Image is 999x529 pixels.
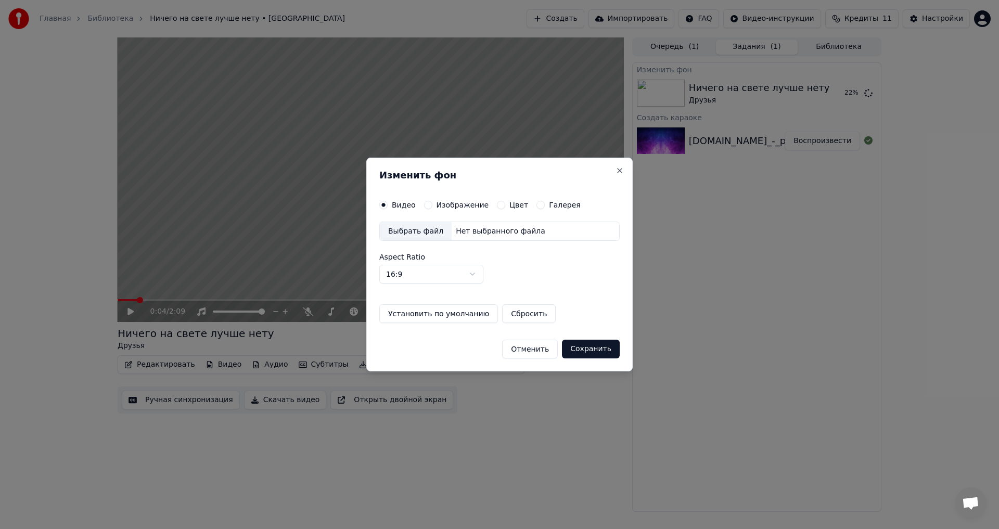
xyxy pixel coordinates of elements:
[452,226,549,237] div: Нет выбранного файла
[379,253,620,261] label: Aspect Ratio
[380,222,452,241] div: Выбрать файл
[502,304,556,323] button: Сбросить
[379,171,620,180] h2: Изменить фон
[392,201,416,209] label: Видео
[509,201,528,209] label: Цвет
[379,304,498,323] button: Установить по умолчанию
[549,201,581,209] label: Галерея
[562,340,620,358] button: Сохранить
[437,201,489,209] label: Изображение
[502,340,558,358] button: Отменить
